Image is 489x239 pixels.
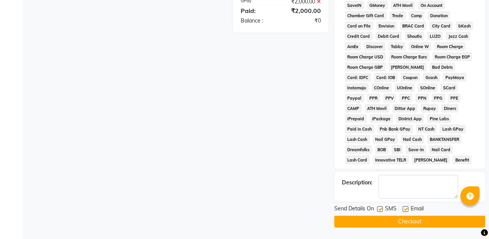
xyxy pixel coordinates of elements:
span: SaveIN [345,1,364,10]
span: Nail Cash [401,135,424,144]
span: Save-In [406,145,426,154]
span: iPackage [370,114,393,123]
span: Card: IOB [374,73,398,82]
span: PPN [415,94,429,102]
span: Jazz Cash [446,32,470,40]
div: Balance : [235,17,281,25]
span: Room Charge GBP [345,63,385,71]
span: Card: IDFC [345,73,371,82]
span: PPG [432,94,445,102]
span: Paid in Cash [345,124,374,133]
span: Gcash [423,73,440,82]
span: Envision [376,21,397,30]
span: [PERSON_NAME] [412,155,450,164]
span: Send Details On [334,205,374,214]
span: UOnline [395,83,415,92]
span: CAMP [345,104,362,113]
span: Debit Card [376,32,402,40]
span: GMoney [367,1,388,10]
span: On Account [418,1,445,10]
span: Nail Card [429,145,453,154]
span: SBI [392,145,403,154]
div: Paid: [235,6,281,15]
span: BOB [375,145,389,154]
span: SMS [385,205,397,214]
span: Benefit [453,155,471,164]
span: NT Cash [416,124,437,133]
span: Room Charge [434,42,465,51]
button: Checkout [334,216,485,228]
span: Lash GPay [440,124,466,133]
div: ₹2,000.00 [281,6,327,15]
span: Room Charge Euro [389,52,429,61]
span: Diners [441,104,458,113]
span: [PERSON_NAME] [389,63,427,71]
span: Paypal [345,94,364,102]
span: ATH Movil [391,1,415,10]
span: PPV [383,94,397,102]
span: PPR [367,94,380,102]
span: PayMaya [443,73,466,82]
span: Email [411,205,424,214]
span: Nail GPay [373,135,398,144]
span: Credit Card [345,32,372,40]
span: Lash Cash [345,135,370,144]
span: Comp [409,11,425,20]
span: iPrepaid [345,114,367,123]
span: Lash Card [345,155,370,164]
span: Chamber Gift Card [345,11,387,20]
span: Tabby [389,42,406,51]
span: SOnline [418,83,437,92]
span: Coupon [401,73,420,82]
span: COnline [372,83,392,92]
div: Description: [342,179,372,187]
span: Room Charge USD [345,52,386,61]
span: District App [396,114,424,123]
span: Dittor App [392,104,418,113]
span: ATH Movil [365,104,389,113]
span: AmEx [345,42,361,51]
span: Instamojo [345,83,369,92]
span: Card on File [345,21,373,30]
span: PPC [399,94,412,102]
span: BANKTANSFER [427,135,461,144]
span: Pnb Bank GPay [377,124,413,133]
span: Innovative TELR [373,155,409,164]
span: Pine Labs [427,114,451,123]
span: Room Charge EGP [432,52,473,61]
span: PPE [448,94,461,102]
span: Donation [427,11,450,20]
span: City Card [429,21,453,30]
span: bKash [456,21,473,30]
span: Shoutlo [405,32,424,40]
span: LUZO [427,32,443,40]
span: BRAC Card [400,21,427,30]
span: SCard [440,83,458,92]
span: Rupay [421,104,438,113]
span: Discover [364,42,385,51]
span: Bad Debts [430,63,455,71]
div: ₹0 [281,17,327,25]
span: Dreamfolks [345,145,372,154]
span: Online W [408,42,431,51]
span: Trade [390,11,406,20]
